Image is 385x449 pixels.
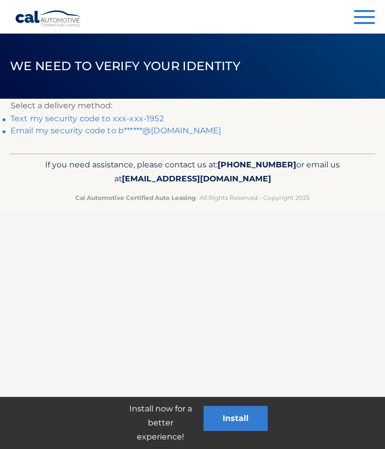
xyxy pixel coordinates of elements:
a: Email my security code to b******@[DOMAIN_NAME] [11,126,222,135]
a: Text my security code to xxx-xxx-1952 [11,114,164,123]
p: If you need assistance, please contact us at: or email us at [25,158,360,186]
p: Install now for a better experience! [117,402,204,444]
strong: Cal Automotive Certified Auto Leasing [75,194,196,201]
a: Cal Automotive [15,10,82,28]
span: [PHONE_NUMBER] [218,160,296,169]
span: [EMAIL_ADDRESS][DOMAIN_NAME] [122,174,271,183]
button: Menu [354,10,375,27]
p: - All Rights Reserved - Copyright 2025 [25,192,360,203]
span: We need to verify your identity [10,59,241,73]
button: Install [204,406,268,431]
p: Select a delivery method: [11,99,374,113]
